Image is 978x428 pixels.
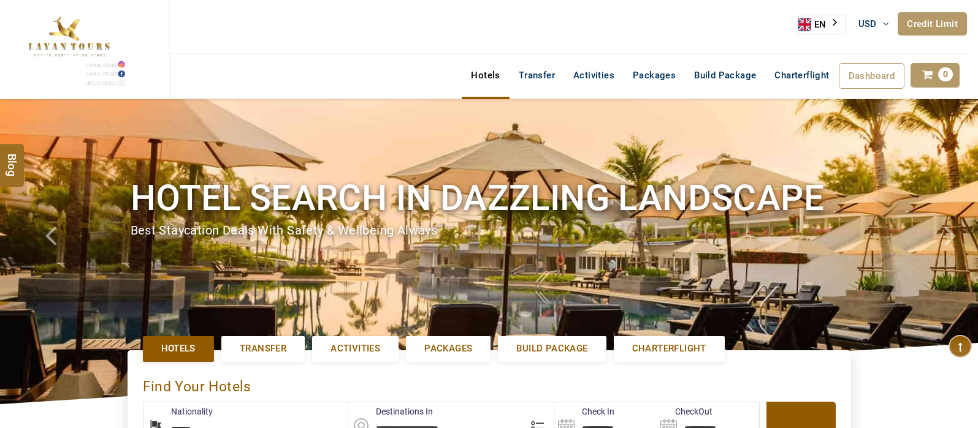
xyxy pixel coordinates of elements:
[9,6,128,88] img: The Royal Line Holidays
[143,366,836,402] div: Find Your Hotels
[131,222,848,239] div: Best Staycation Deals with safety & wellbeing always
[685,63,765,88] a: Build Package
[4,153,20,163] span: Blog
[774,70,829,81] span: Charterflight
[498,336,606,361] a: Build Package
[657,405,712,418] label: CheckOut
[516,342,587,355] span: Build Package
[858,18,877,29] span: USD
[632,342,706,355] span: Charterflight
[798,15,845,34] a: EN
[554,405,614,418] label: Check In
[131,175,848,221] h1: Hotel search in dazzling landscape
[240,342,286,355] span: Transfer
[348,405,433,418] label: Destinations In
[406,336,491,361] a: Packages
[330,342,380,355] span: Activities
[898,12,967,36] a: Credit Limit
[143,405,213,418] label: Nationality
[798,15,846,34] div: Language
[614,336,725,361] a: Charterflight
[938,67,953,81] span: 0
[424,342,472,355] span: Packages
[143,336,214,361] a: Hotels
[624,63,685,88] a: Packages
[462,63,509,88] a: Hotels
[765,63,838,88] a: Charterflight
[161,342,196,355] span: Hotels
[849,70,895,81] span: Dashboard
[798,15,846,34] aside: Language selected: English
[312,336,399,361] a: Activities
[564,63,624,88] a: Activities
[221,336,305,361] a: Transfer
[510,63,564,88] a: Transfer
[911,63,960,88] a: 0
